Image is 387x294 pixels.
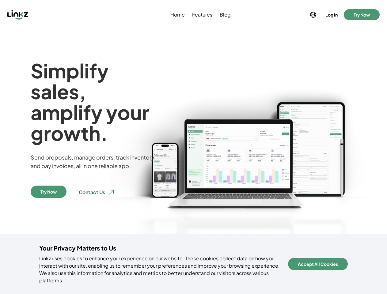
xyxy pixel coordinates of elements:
h4: Your Privacy Matters to Us [39,244,281,252]
p: Linkz uses cookies to enhance your experience on our website. These cookies collect data on how y... [39,255,281,284]
span: Home [170,11,185,18]
a: Features [191,11,214,18]
button: Try Now [31,186,66,198]
img: Linkz logo [7,10,28,20]
span: Blog [220,11,231,18]
a: Blog [218,11,232,18]
h1: Simplify sales, amplify your growth. [31,60,161,143]
button: Accept All Cookies [288,258,348,270]
button: Contact Us [74,186,120,199]
span: Features [192,11,212,18]
button: Try Now [344,9,380,20]
button: Log In [324,10,339,19]
a: Try Now [31,186,66,199]
a: Home [169,11,186,18]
